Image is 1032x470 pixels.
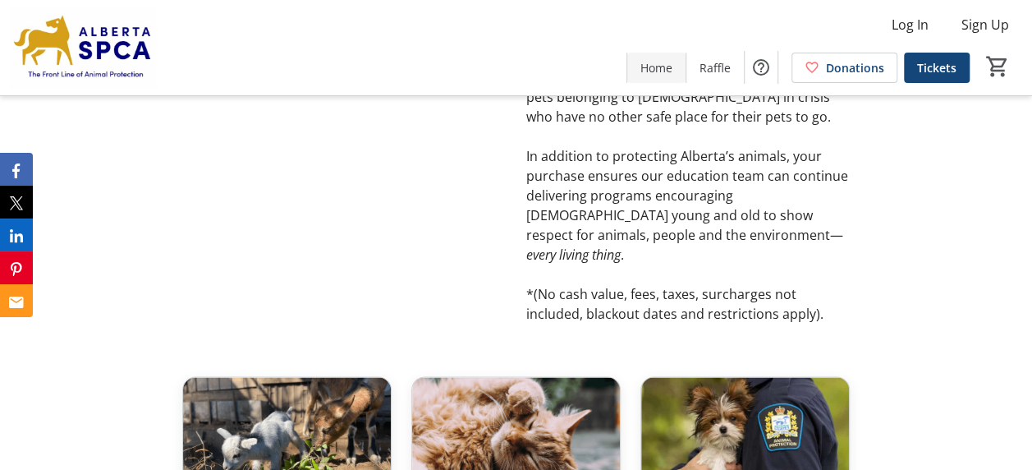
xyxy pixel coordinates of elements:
button: Log In [878,12,942,38]
button: Sign Up [948,12,1022,38]
span: Tickets [917,59,956,76]
a: Home [627,53,686,83]
a: Tickets [904,53,970,83]
button: Help [745,51,777,84]
em: every living thing [526,246,621,264]
span: Donations [826,59,884,76]
button: Cart [983,52,1012,81]
span: Raffle [699,59,731,76]
span: Log In [892,15,929,35]
p: *(No cash value, fees, taxes, surcharges not included, blackout dates and restrictions apply). [526,284,851,324]
img: Alberta SPCA's Logo [10,7,156,89]
span: Home [640,59,672,76]
p: In addition to protecting Alberta’s animals, your purchase ensures our education team can continu... [526,146,851,265]
a: Raffle [686,53,744,83]
span: Sign Up [961,15,1009,35]
a: Donations [791,53,897,83]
